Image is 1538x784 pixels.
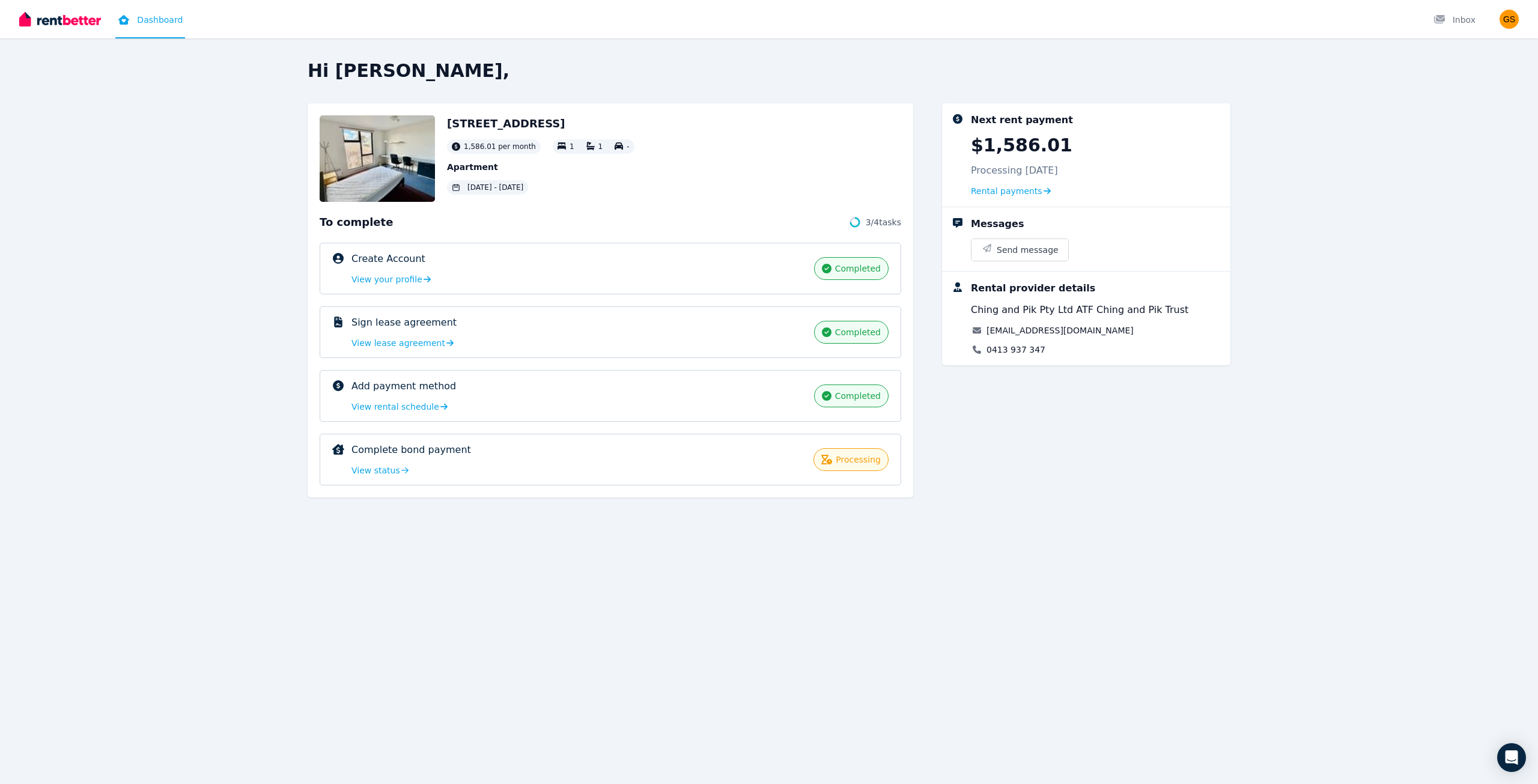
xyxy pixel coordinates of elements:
[986,344,1045,356] a: 0413 937 347
[351,379,456,394] p: Add payment method
[1500,10,1519,29] img: Gowtham Sriram Selvakumar
[971,303,1188,317] span: Ching and Pik Pty Ltd ATF Ching and Pik Trust
[866,216,901,228] span: 3 / 4 tasks
[997,244,1059,256] span: Send message
[971,113,1073,127] div: Next rent payment
[971,217,1024,231] div: Messages
[447,115,634,132] h2: [STREET_ADDRESS]
[971,135,1072,156] p: $1,586.01
[467,183,523,192] span: [DATE] - [DATE]
[971,185,1051,197] a: Rental payments
[19,10,101,28] img: RentBetter
[1497,743,1526,772] div: Open Intercom Messenger
[351,443,471,457] p: Complete bond payment
[598,142,603,151] span: 1
[835,390,881,402] span: completed
[835,263,881,275] span: completed
[351,401,439,413] span: View rental schedule
[351,464,400,476] span: View status
[971,163,1058,178] p: Processing [DATE]
[1433,14,1476,26] div: Inbox
[332,444,344,455] img: Complete bond payment
[836,454,881,466] span: processing
[627,142,629,151] span: -
[351,337,445,349] span: View lease agreement
[971,239,1068,261] button: Send message
[570,142,574,151] span: 1
[320,115,435,202] img: Property Url
[351,401,448,413] a: View rental schedule
[351,315,457,330] p: Sign lease agreement
[351,337,454,349] a: View lease agreement
[971,185,1042,197] span: Rental payments
[986,324,1134,336] a: [EMAIL_ADDRESS][DOMAIN_NAME]
[308,60,1230,82] h2: Hi [PERSON_NAME],
[464,142,536,151] span: 1,586.01 per month
[351,252,425,266] p: Create Account
[447,161,634,173] p: Apartment
[971,281,1095,296] div: Rental provider details
[835,326,881,338] span: completed
[351,273,431,285] a: View your profile
[351,273,422,285] span: View your profile
[320,214,393,231] span: To complete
